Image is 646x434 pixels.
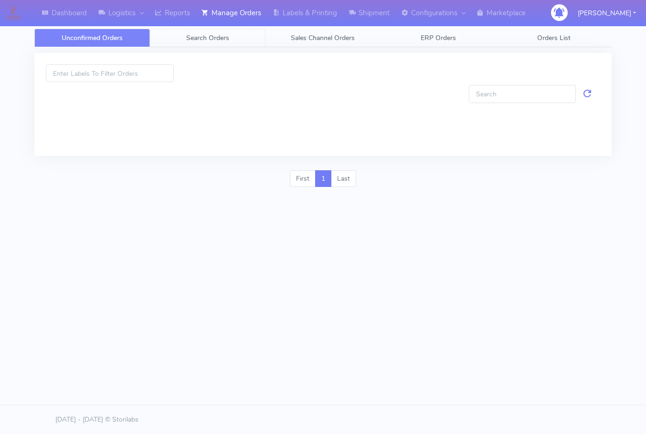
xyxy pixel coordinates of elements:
[421,33,456,42] span: ERP Orders
[315,170,331,187] a: 1
[186,33,229,42] span: Search Orders
[34,29,612,47] ul: Tabs
[571,3,643,23] button: [PERSON_NAME]
[46,64,174,82] input: Enter Labels To Filter Orders
[62,33,123,42] span: Unconfirmed Orders
[291,33,355,42] span: Sales Channel Orders
[469,85,576,103] input: Search
[537,33,571,42] span: Orders List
